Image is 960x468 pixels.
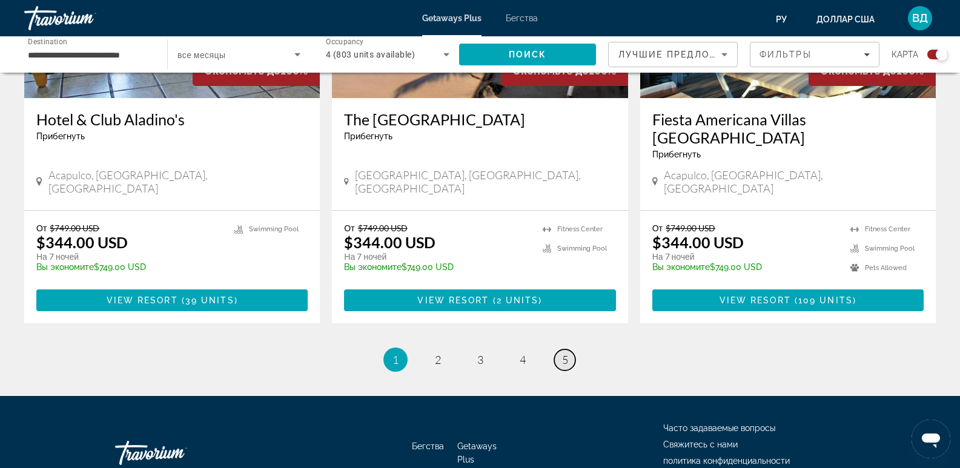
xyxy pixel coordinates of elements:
p: $344.00 USD [344,233,435,251]
span: $749.00 USD [358,223,408,233]
input: Select destination [28,48,151,62]
span: Вы экономите [344,262,402,272]
span: 4 [520,353,526,366]
span: Fitness Center [557,225,603,233]
button: Search [459,44,596,65]
span: Pets Allowed [865,264,907,272]
span: Occupancy [326,38,364,46]
button: View Resort(109 units) [652,289,924,311]
span: все месяцы [177,50,226,60]
font: ВД [912,12,928,24]
span: Поиск [509,50,547,59]
span: 5 [562,353,568,366]
span: 39 units [185,295,234,305]
button: Изменить язык [776,10,798,28]
a: Getaways Plus [422,13,482,23]
span: View Resort [417,295,489,305]
span: ( ) [489,295,543,305]
span: От [344,223,354,233]
span: 2 units [497,295,539,305]
span: Фильтры [760,50,812,59]
a: Бегства [412,441,444,451]
a: The [GEOGRAPHIC_DATA] [344,110,615,128]
button: View Resort(2 units) [344,289,615,311]
button: View Resort(39 units) [36,289,308,311]
span: 3 [477,353,483,366]
span: Acapulco, [GEOGRAPHIC_DATA], [GEOGRAPHIC_DATA] [48,168,308,195]
span: Лучшие предложения [618,50,747,59]
span: Destination [28,37,67,45]
p: $749.00 USD [344,262,530,272]
span: Swimming Pool [249,225,299,233]
span: $749.00 USD [666,223,715,233]
iframe: Кнопка для запуска окна сообщений [912,420,950,458]
font: доллар США [816,15,875,24]
span: 1 [392,353,399,366]
span: От [36,223,47,233]
p: На 7 ночей [344,251,530,262]
a: Травориум [24,2,145,34]
p: $344.00 USD [652,233,744,251]
span: Swimming Pool [865,245,915,252]
span: ( ) [178,295,238,305]
span: Fitness Center [865,225,910,233]
span: Вы экономите [652,262,710,272]
a: Свяжитесь с нами [663,440,738,449]
p: $344.00 USD [36,233,128,251]
span: 109 units [798,295,853,305]
button: Filters [750,42,879,67]
nav: Pagination [24,348,936,372]
mat-select: Sort by [618,47,727,62]
a: политика конфиденциальности [663,456,790,466]
a: Fiesta Americana Villas [GEOGRAPHIC_DATA] [652,110,924,147]
span: View Resort [107,295,178,305]
a: Часто задаваемые вопросы [663,423,775,433]
p: На 7 ночей [36,251,222,262]
span: Прибегнуть [36,131,85,141]
a: Бегства [506,13,538,23]
span: Acapulco, [GEOGRAPHIC_DATA], [GEOGRAPHIC_DATA] [664,168,924,195]
span: 4 (803 units available) [326,50,415,59]
span: карта [892,46,918,63]
p: На 7 ночей [652,251,838,262]
a: Getaways Plus [457,441,497,464]
span: Прибегнуть [344,131,392,141]
button: Меню пользователя [904,5,936,31]
a: Hotel & Club Aladino's [36,110,308,128]
span: Вы экономите [36,262,94,272]
span: [GEOGRAPHIC_DATA], [GEOGRAPHIC_DATA], [GEOGRAPHIC_DATA] [355,168,616,195]
font: ру [776,15,787,24]
span: View Resort [720,295,791,305]
p: $749.00 USD [36,262,222,272]
span: Прибегнуть [652,150,701,159]
span: 2 [435,353,441,366]
p: $749.00 USD [652,262,838,272]
button: Изменить валюту [816,10,886,28]
span: Swimming Pool [557,245,607,252]
span: От [652,223,663,233]
span: ( ) [791,295,856,305]
span: $749.00 USD [50,223,99,233]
